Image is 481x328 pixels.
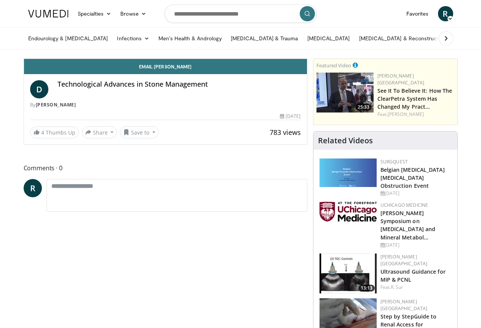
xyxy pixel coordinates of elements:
div: [DATE] [380,242,451,249]
a: D [30,80,48,98]
span: 783 views [270,128,301,137]
a: Endourology & [MEDICAL_DATA] [24,31,113,46]
small: Featured Video [316,62,351,69]
a: [PERSON_NAME] [GEOGRAPHIC_DATA] [380,298,428,312]
div: [DATE] [380,190,451,197]
button: Save to [120,126,159,138]
h4: Related Videos [318,136,373,145]
img: VuMedi Logo [28,10,69,17]
span: 13:13 [358,285,375,292]
button: Share [82,126,117,138]
a: 4 Thumbs Up [30,127,79,138]
a: R. Sur [391,284,403,290]
a: Infections [112,31,154,46]
a: 13:13 [320,254,377,293]
a: R [438,6,453,21]
span: 25:33 [355,104,372,111]
a: [MEDICAL_DATA] & Trauma [226,31,303,46]
a: [PERSON_NAME] [36,101,76,108]
img: 5f87bdfb-7fdf-48f0-85f3-b6bcda6427bf.jpg.150x105_q85_autocrop_double_scale_upscale_version-0.2.jpg [320,202,377,222]
span: Comments 0 [24,163,307,173]
a: Favorites [402,6,433,21]
img: 08d442d2-9bc4-4584-b7ef-4efa69e0f34c.png.150x105_q85_autocrop_double_scale_upscale_version-0.2.png [320,158,377,187]
a: See It To Believe It: How The ClearPetra System Has Changed My Pract… [377,87,452,110]
a: [PERSON_NAME] [GEOGRAPHIC_DATA] [380,254,428,267]
a: Email [PERSON_NAME] [24,59,307,74]
div: Feat. [380,284,451,291]
a: Specialties [73,6,116,21]
input: Search topics, interventions [165,5,317,23]
div: Feat. [377,111,454,118]
a: Belgian [MEDICAL_DATA] [MEDICAL_DATA] Obstruction Event [380,166,445,189]
a: [PERSON_NAME] [388,111,424,117]
img: 47196b86-3779-4b90-b97e-820c3eda9b3b.150x105_q85_crop-smart_upscale.jpg [316,73,374,113]
h4: Technological Advances in Stone Management [58,80,301,89]
a: Ultrasound Guidance for MIP & PCNL [380,268,446,283]
a: [MEDICAL_DATA] [303,31,355,46]
a: Browse [116,6,151,21]
a: UChicago Medicine [380,202,428,208]
span: 4 [41,129,44,136]
a: 25:33 [316,73,374,113]
img: ae74b246-eda0-4548-a041-8444a00e0b2d.150x105_q85_crop-smart_upscale.jpg [320,254,377,293]
a: R [24,179,42,197]
a: Surgquest [380,158,408,165]
div: By [30,101,301,108]
a: [PERSON_NAME] [GEOGRAPHIC_DATA] [377,73,425,86]
a: [PERSON_NAME] Symposium on [MEDICAL_DATA] and Mineral Metabol… [380,209,436,241]
a: Men’s Health & Andrology [154,31,226,46]
div: [DATE] [280,113,300,120]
